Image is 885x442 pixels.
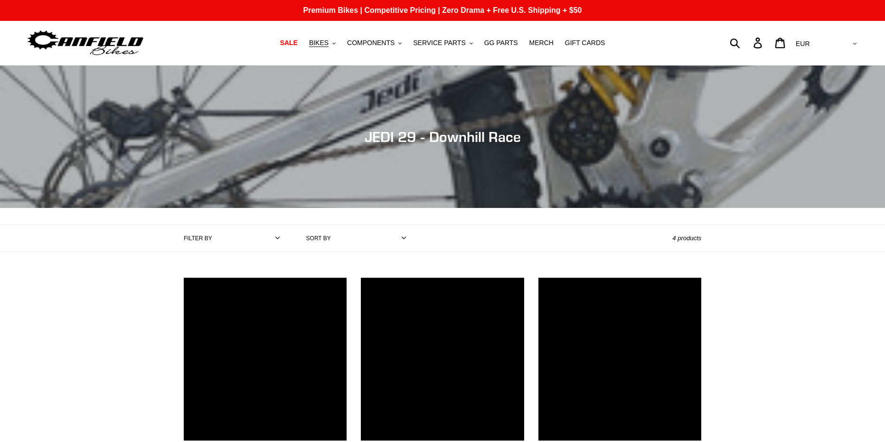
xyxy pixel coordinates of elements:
[304,37,340,49] button: BIKES
[184,234,212,243] label: Filter by
[342,37,406,49] button: COMPONENTS
[26,28,145,58] img: Canfield Bikes
[413,39,465,47] span: SERVICE PARTS
[280,39,298,47] span: SALE
[408,37,477,49] button: SERVICE PARTS
[275,37,302,49] a: SALE
[309,39,329,47] span: BIKES
[480,37,523,49] a: GG PARTS
[525,37,558,49] a: MERCH
[529,39,554,47] span: MERCH
[735,32,759,53] input: Search
[347,39,395,47] span: COMPONENTS
[565,39,605,47] span: GIFT CARDS
[484,39,518,47] span: GG PARTS
[672,235,701,242] span: 4 products
[560,37,610,49] a: GIFT CARDS
[306,234,331,243] label: Sort by
[365,128,521,145] span: JEDI 29 - Downhill Race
